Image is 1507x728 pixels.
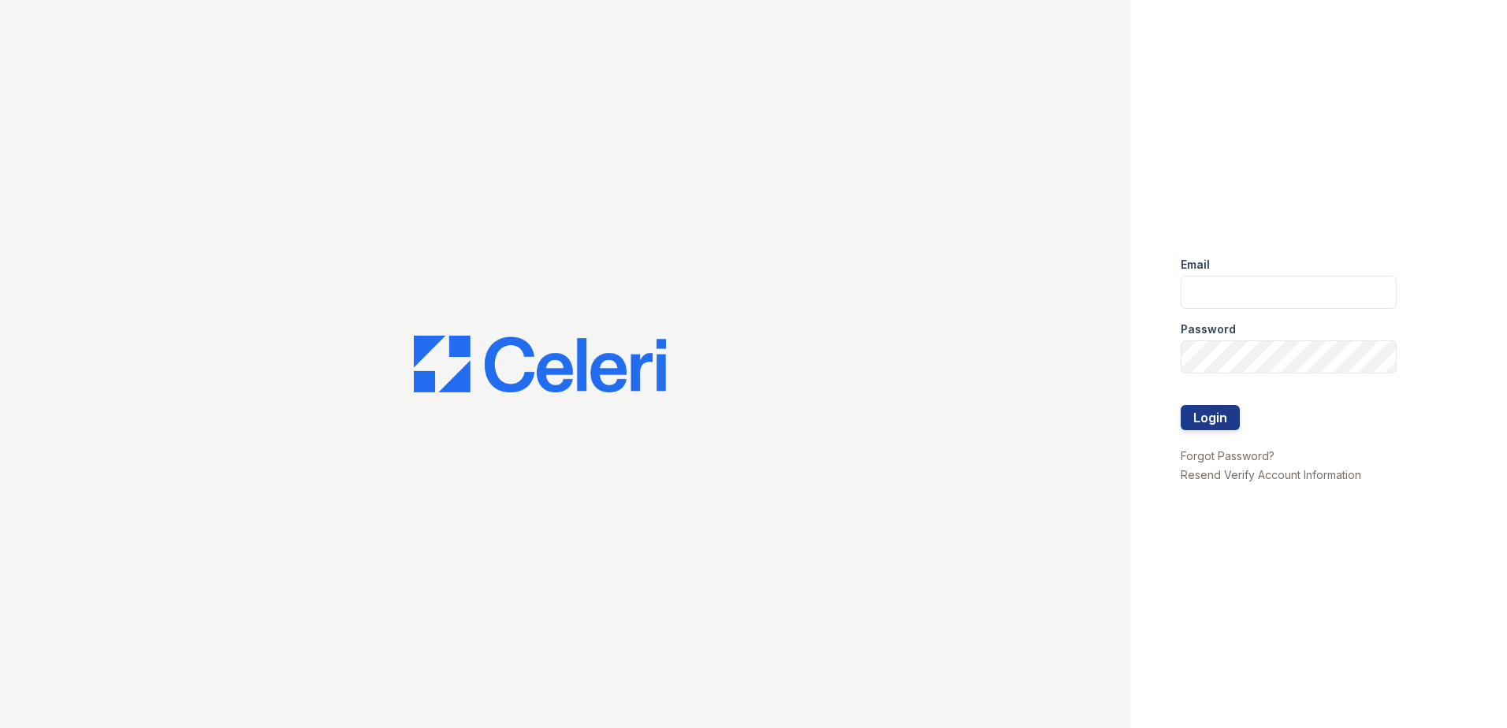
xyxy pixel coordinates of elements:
[1181,257,1210,273] label: Email
[1181,449,1274,462] a: Forgot Password?
[1181,405,1240,430] button: Login
[1181,321,1236,337] label: Password
[414,336,666,392] img: CE_Logo_Blue-a8612792a0a2168367f1c8372b55b34899dd931a85d93a1a3d3e32e68fde9ad4.png
[1181,468,1361,481] a: Resend Verify Account Information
